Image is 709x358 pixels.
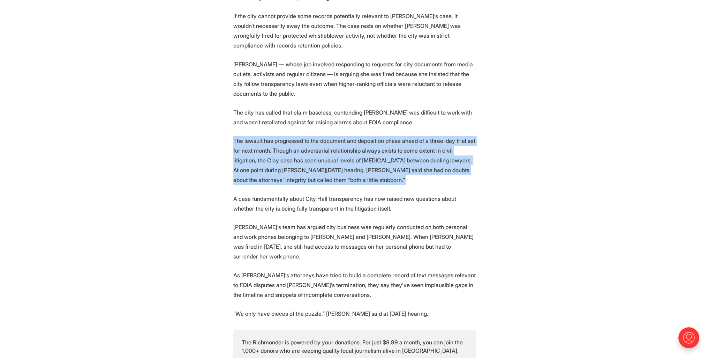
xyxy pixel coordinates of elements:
[672,324,709,358] iframe: portal-trigger
[233,108,476,127] p: The city has called that claim baseless, contending [PERSON_NAME] was difficult to work with and ...
[233,194,476,213] p: A case fundamentally about City Hall transparency has now raised new questions about whether the ...
[233,136,476,185] p: The lawsuit has progressed to the document and deposition phase ahead of a three-day trial set fo...
[233,222,476,261] p: [PERSON_NAME]’s team has argued city business was regularly conducted on both personal and work p...
[233,270,476,300] p: As [PERSON_NAME]’s attorneys have tried to build a complete record of text messages relevant to F...
[233,309,476,319] p: “We only have pieces of the puzzle,” [PERSON_NAME] said at [DATE] hearing.
[233,59,476,98] p: [PERSON_NAME] — whose job involved responding to requests for city documents from media outlets, ...
[233,11,476,50] p: If the city cannot provide some records potentially relevant to [PERSON_NAME]’s case, it wouldn’t...
[242,339,464,354] span: The Richmonder is powered by your donations. For just $9.99 a month, you can join the 1,000+ dono...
